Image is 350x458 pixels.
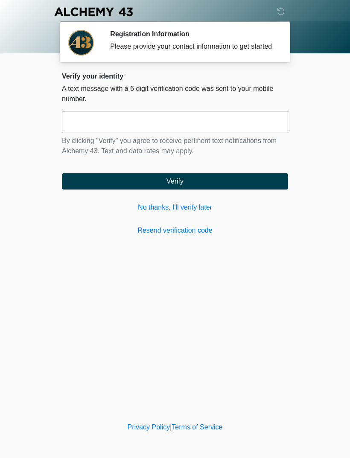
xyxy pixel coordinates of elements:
[62,136,288,156] p: By clicking "Verify" you agree to receive pertinent text notifications from Alchemy 43. Text and ...
[110,30,275,38] h2: Registration Information
[62,72,288,80] h2: Verify your identity
[53,6,134,17] img: Alchemy 43 Logo
[62,84,288,104] p: A text message with a 6 digit verification code was sent to your mobile number.
[128,423,170,431] a: Privacy Policy
[170,423,172,431] a: |
[62,173,288,190] button: Verify
[62,225,288,236] a: Resend verification code
[172,423,222,431] a: Terms of Service
[68,30,94,55] img: Agent Avatar
[62,202,288,213] a: No thanks, I'll verify later
[110,41,275,52] div: Please provide your contact information to get started.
